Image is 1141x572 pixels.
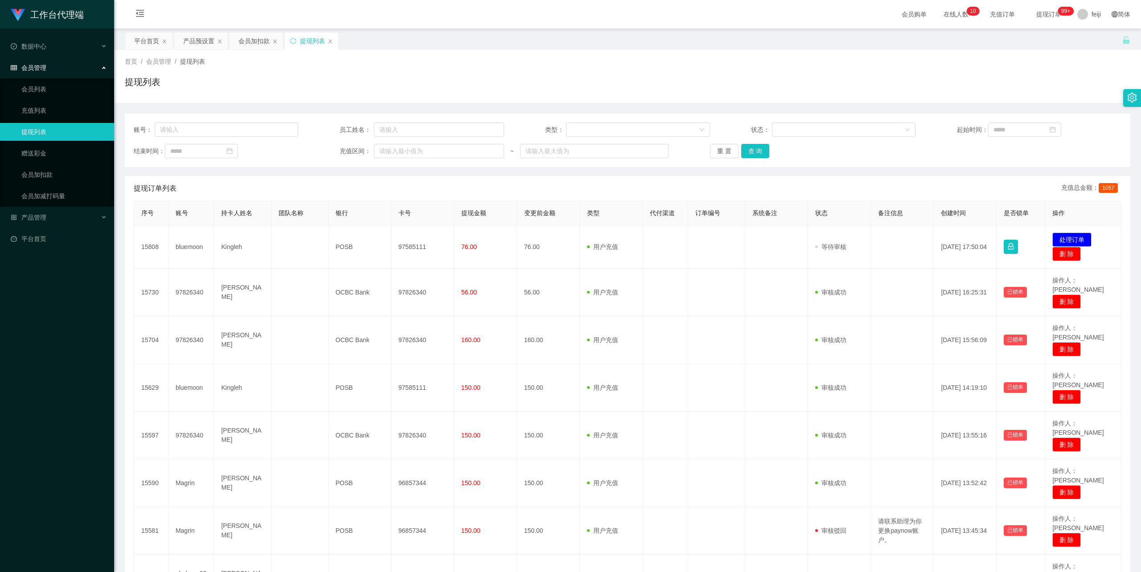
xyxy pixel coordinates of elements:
[815,384,846,391] span: 审核成功
[878,209,903,217] span: 备注信息
[11,214,46,221] span: 产品管理
[905,127,910,133] i: 图标: down
[461,289,477,296] span: 56.00
[391,507,454,555] td: 96857344
[336,209,348,217] span: 银行
[226,148,233,154] i: 图标: calendar
[391,364,454,412] td: 97585111
[1058,7,1074,16] sup: 920
[587,432,618,439] span: 用户充值
[1052,467,1104,484] span: 操作人：[PERSON_NAME]
[1050,127,1056,133] i: 图标: calendar
[168,364,214,412] td: bluemoon
[695,209,720,217] span: 订单编号
[1004,287,1027,298] button: 已锁单
[461,336,480,343] span: 160.00
[391,269,454,316] td: 97826340
[1052,233,1092,247] button: 处理订单
[125,0,155,29] i: 图标: menu-fold
[162,39,167,44] i: 图标: close
[934,269,997,316] td: [DATE] 16:25:31
[180,58,205,65] span: 提现列表
[934,507,997,555] td: [DATE] 13:45:34
[517,459,580,507] td: 150.00
[328,225,391,269] td: POSB
[340,125,374,135] span: 员工姓名：
[524,209,555,217] span: 变更前金额
[517,225,580,269] td: 76.00
[1052,277,1104,293] span: 操作人：[PERSON_NAME]
[517,316,580,364] td: 160.00
[328,507,391,555] td: POSB
[1004,335,1027,345] button: 已锁单
[751,125,772,135] span: 状态：
[134,183,176,194] span: 提现订单列表
[11,65,17,71] i: 图标: table
[1052,247,1081,261] button: 删 除
[328,459,391,507] td: POSB
[328,269,391,316] td: OCBC Bank
[134,33,159,49] div: 平台首页
[11,43,46,50] span: 数据中心
[328,412,391,459] td: OCBC Bank
[1004,209,1029,217] span: 是否锁单
[1099,183,1118,193] span: 1057
[217,39,222,44] i: 图标: close
[134,147,165,156] span: 结束时间：
[21,102,107,119] a: 充值列表
[238,33,270,49] div: 会员加扣款
[168,459,214,507] td: Magrin
[155,123,299,137] input: 请输入
[1004,240,1018,254] button: 图标: lock
[587,384,618,391] span: 用户充值
[1052,533,1081,547] button: 删 除
[168,412,214,459] td: 97826340
[957,125,988,135] span: 起始时间：
[391,412,454,459] td: 97826340
[1032,11,1066,17] span: 提现订单
[374,123,504,137] input: 请输入
[815,243,846,250] span: 等待审核
[815,336,846,343] span: 审核成功
[168,507,214,555] td: Magrin
[587,479,618,486] span: 用户充值
[973,7,976,16] p: 0
[214,412,271,459] td: [PERSON_NAME]
[125,75,160,89] h1: 提现列表
[398,209,411,217] span: 卡号
[587,289,618,296] span: 用户充值
[30,0,84,29] h1: 工作台代理端
[1052,390,1081,404] button: 删 除
[391,316,454,364] td: 97826340
[134,316,168,364] td: 15704
[517,269,580,316] td: 56.00
[587,243,618,250] span: 用户充值
[461,527,480,534] span: 150.00
[461,243,477,250] span: 76.00
[221,209,252,217] span: 持卡人姓名
[328,316,391,364] td: OCBC Bank
[1052,209,1065,217] span: 操作
[134,459,168,507] td: 15590
[21,166,107,184] a: 会员加扣款
[1061,183,1121,194] div: 充值总金额：
[517,364,580,412] td: 150.00
[520,144,669,158] input: 请输入最大值为
[214,269,271,316] td: [PERSON_NAME]
[21,187,107,205] a: 会员加减打码量
[815,479,846,486] span: 审核成功
[1052,420,1104,436] span: 操作人：[PERSON_NAME]
[934,459,997,507] td: [DATE] 13:52:42
[710,144,739,158] button: 重 置
[970,7,973,16] p: 1
[21,123,107,141] a: 提现列表
[125,58,137,65] span: 首页
[328,364,391,412] td: POSB
[1004,382,1027,393] button: 已锁单
[168,269,214,316] td: 97826340
[391,225,454,269] td: 97585111
[461,209,486,217] span: 提现金额
[11,214,17,221] i: 图标: appstore-o
[168,316,214,364] td: 97826340
[1052,485,1081,499] button: 删 除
